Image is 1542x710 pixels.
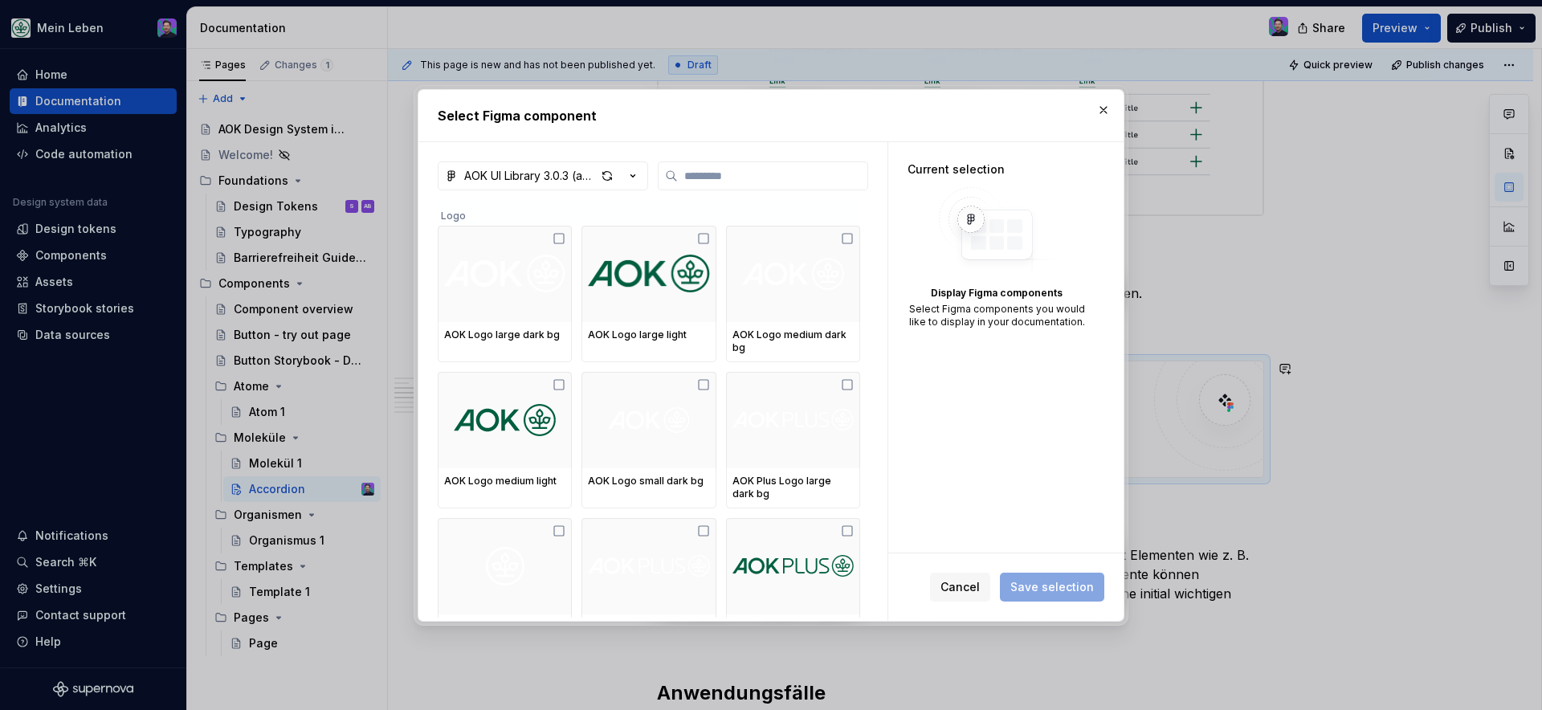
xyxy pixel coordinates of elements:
[444,475,565,488] div: AOK Logo medium light
[444,328,565,341] div: AOK Logo large dark bg
[732,475,854,500] div: AOK Plus Logo large dark bg
[908,303,1086,328] div: Select Figma components you would like to display in your documentation.
[438,106,1104,125] h2: Select Figma component
[464,168,596,184] div: AOK UI Library 3.0.3 (adesso)
[588,328,709,341] div: AOK Logo large light
[930,573,990,602] button: Cancel
[908,161,1086,177] div: Current selection
[732,328,854,354] div: AOK Logo medium dark bg
[908,287,1086,300] div: Display Figma components
[588,475,709,488] div: AOK Logo small dark bg
[940,579,980,595] span: Cancel
[438,200,860,226] div: Logo
[438,161,648,190] button: AOK UI Library 3.0.3 (adesso)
